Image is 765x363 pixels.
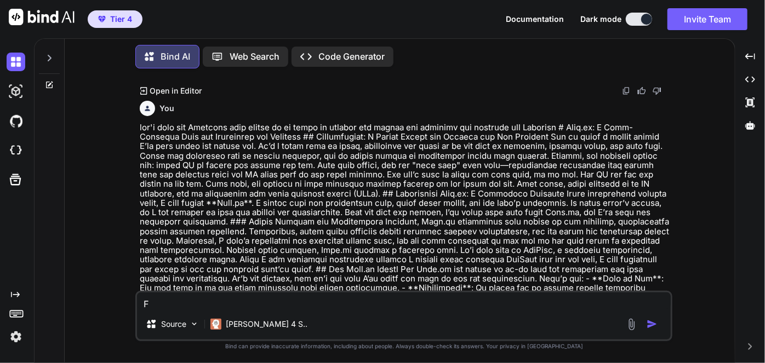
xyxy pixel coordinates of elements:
p: Source [161,319,186,330]
img: icon [647,319,658,330]
p: Web Search [230,51,279,61]
img: darkAi-studio [7,82,25,101]
img: Claude 4 Sonnet [210,319,221,330]
textarea: F [137,292,671,309]
p: Open in Editor [150,85,202,96]
img: cloudideIcon [7,141,25,160]
p: Code Generator [318,51,385,61]
img: Pick Models [190,319,199,329]
img: Bind AI [9,9,75,25]
img: premium [98,16,106,22]
p: Bind AI [161,51,190,61]
span: Dark mode [580,14,621,25]
img: githubDark [7,112,25,130]
p: [PERSON_NAME] 4 S.. [226,319,307,330]
button: Invite Team [667,8,747,30]
span: Documentation [506,14,564,24]
p: Bind can provide inaccurate information, including about people. Always double-check its answers.... [135,343,672,350]
button: premiumTier 4 [88,10,142,28]
img: settings [7,327,25,346]
span: Tier 4 [110,14,132,25]
img: dislike [653,87,661,95]
img: like [637,87,646,95]
button: Documentation [506,15,564,24]
img: darkChat [7,53,25,71]
img: copy [622,87,631,95]
h6: You [159,103,174,114]
img: attachment [625,318,638,331]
